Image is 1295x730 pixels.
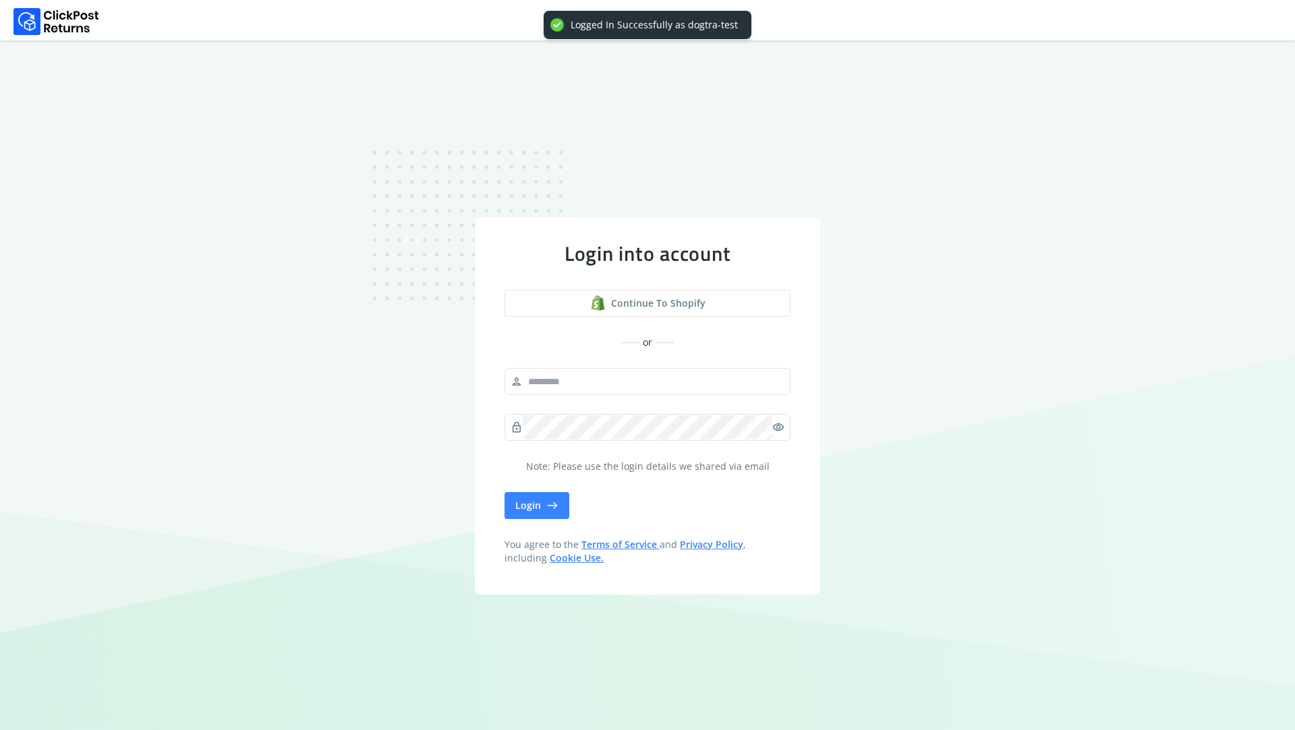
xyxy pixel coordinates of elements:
[505,336,790,349] div: or
[505,538,790,565] span: You agree to the and , including
[550,551,604,564] a: Cookie Use.
[772,418,784,437] span: visibility
[13,8,99,35] img: Logo
[505,460,790,473] p: Note: Please use the login details we shared via email
[505,290,790,317] a: shopify logoContinue to shopify
[511,372,523,391] span: person
[571,19,738,31] div: Logged In Successfully as dogtra-test
[581,538,660,551] a: Terms of Service
[511,418,523,437] span: lock
[505,290,790,317] button: Continue to shopify
[590,295,606,311] img: shopify logo
[546,496,558,515] span: east
[611,297,706,310] span: Continue to shopify
[505,241,790,266] div: Login into account
[680,538,743,551] a: Privacy Policy
[505,492,569,519] button: Login east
